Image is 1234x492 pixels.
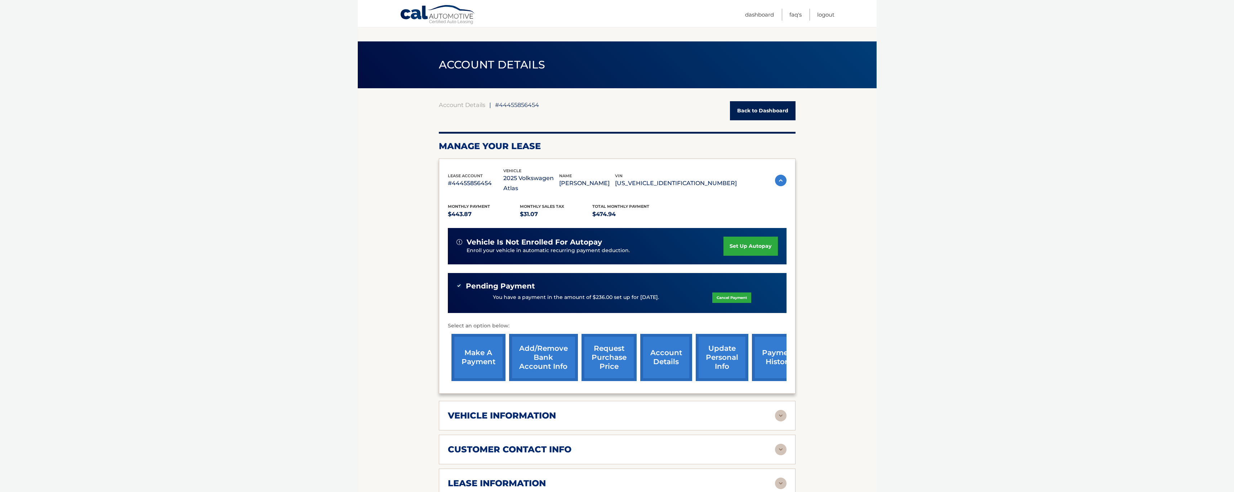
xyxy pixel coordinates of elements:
[495,101,539,108] span: #44455856454
[696,334,748,381] a: update personal info
[730,101,796,120] a: Back to Dashboard
[640,334,692,381] a: account details
[582,334,637,381] a: request purchase price
[448,410,556,421] h2: vehicle information
[592,204,649,209] span: Total Monthly Payment
[503,168,521,173] span: vehicle
[712,292,751,303] a: Cancel Payment
[775,410,787,421] img: accordion-rest.svg
[775,478,787,489] img: accordion-rest.svg
[456,239,462,245] img: alert-white.svg
[493,294,659,301] p: You have a payment in the amount of $236.00 set up for [DATE].
[439,141,796,152] h2: Manage Your Lease
[817,9,834,21] a: Logout
[448,204,490,209] span: Monthly Payment
[448,478,546,489] h2: lease information
[520,209,592,219] p: $31.07
[489,101,491,108] span: |
[448,173,483,178] span: lease account
[456,283,462,288] img: check-green.svg
[615,173,623,178] span: vin
[439,101,485,108] a: Account Details
[448,322,787,330] p: Select an option below:
[752,334,806,381] a: payment history
[559,173,572,178] span: name
[439,58,545,71] span: ACCOUNT DETAILS
[592,209,665,219] p: $474.94
[448,444,571,455] h2: customer contact info
[559,178,615,188] p: [PERSON_NAME]
[467,247,724,255] p: Enroll your vehicle in automatic recurring payment deduction.
[503,173,559,193] p: 2025 Volkswagen Atlas
[448,178,504,188] p: #44455856454
[400,5,476,26] a: Cal Automotive
[745,9,774,21] a: Dashboard
[509,334,578,381] a: Add/Remove bank account info
[789,9,802,21] a: FAQ's
[451,334,505,381] a: make a payment
[775,175,787,186] img: accordion-active.svg
[466,282,535,291] span: Pending Payment
[448,209,520,219] p: $443.87
[520,204,564,209] span: Monthly sales Tax
[723,237,778,256] a: set up autopay
[615,178,737,188] p: [US_VEHICLE_IDENTIFICATION_NUMBER]
[467,238,602,247] span: vehicle is not enrolled for autopay
[775,444,787,455] img: accordion-rest.svg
